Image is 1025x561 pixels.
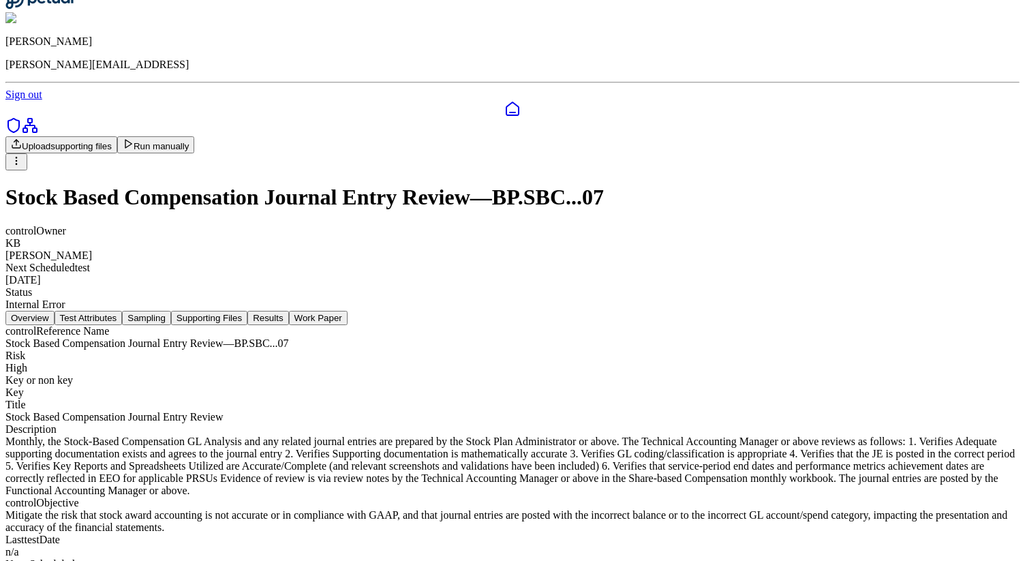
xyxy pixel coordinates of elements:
a: SOC [5,124,22,136]
div: Key [5,386,1020,399]
div: Mitigate the risk that stock award accounting is not accurate or in compliance with GAAP, and tha... [5,509,1020,534]
a: Integrations [22,124,38,136]
a: Sign out [5,89,42,100]
div: High [5,362,1020,374]
button: Results [247,311,288,325]
span: Stock Based Compensation Journal Entry Review [5,411,224,423]
div: Risk [5,350,1020,362]
button: Supporting Files [171,311,247,325]
button: Run manually [117,136,195,153]
div: Next Scheduled test [5,262,1020,274]
button: Uploadsupporting files [5,136,117,153]
div: Internal Error [5,299,1020,311]
button: Work Paper [289,311,348,325]
span: KB [5,237,20,249]
p: [PERSON_NAME] [5,35,1020,48]
button: More Options [5,153,27,170]
a: Dashboard [5,101,1020,117]
div: Monthly, the Stock-Based Compensation GL Analysis and any related journal entries are prepared by... [5,436,1020,497]
button: Overview [5,311,55,325]
div: control Objective [5,497,1020,509]
img: Roberto Fernandez [5,12,100,25]
div: Key or non key [5,374,1020,386]
div: control Owner [5,225,1020,237]
p: [PERSON_NAME][EMAIL_ADDRESS] [5,59,1020,71]
div: control Reference Name [5,325,1020,337]
button: Sampling [122,311,171,325]
div: [DATE] [5,274,1020,286]
span: [PERSON_NAME] [5,249,92,261]
div: Stock Based Compensation Journal Entry Review — BP.SBC...07 [5,337,1020,350]
div: Last test Date [5,534,1020,546]
div: Status [5,286,1020,299]
nav: Tabs [5,311,1020,325]
button: Test Attributes [55,311,123,325]
h1: Stock Based Compensation Journal Entry Review — BP.SBC...07 [5,185,1020,210]
div: Description [5,423,1020,436]
div: n/a [5,546,1020,558]
div: Title [5,399,1020,411]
